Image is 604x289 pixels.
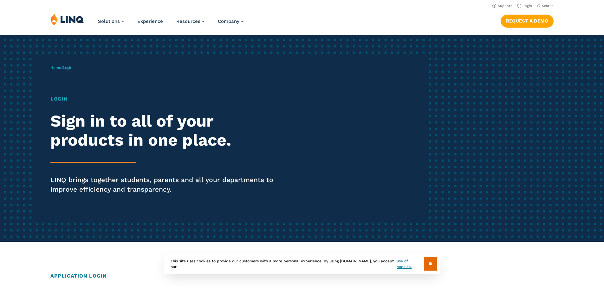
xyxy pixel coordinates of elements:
[50,13,84,25] img: LINQ | K‑12 Software
[218,18,244,24] a: Company
[492,4,512,8] a: Support
[164,254,440,274] div: This site uses cookies to provide our customers with a more personal experience. By using [DOMAIN...
[50,112,283,150] h2: Sign in to all of your products in one place.
[50,95,283,103] h1: Login
[98,13,244,34] nav: Primary Navigation
[397,258,424,270] a: use of cookies.
[542,4,554,8] span: Search
[501,13,554,27] nav: Button Navigation
[50,65,72,70] span: /
[517,4,532,8] a: Login
[501,15,554,27] a: Request a Demo
[137,18,163,24] a: Experience
[176,18,205,24] a: Resources
[63,65,72,70] span: Login
[218,18,239,24] span: Company
[98,18,124,24] a: Solutions
[537,3,554,8] button: Open Search Bar
[50,65,61,70] a: Home
[50,175,283,194] p: LINQ brings together students, parents and all your departments to improve efficiency and transpa...
[98,18,120,24] span: Solutions
[176,18,200,24] span: Resources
